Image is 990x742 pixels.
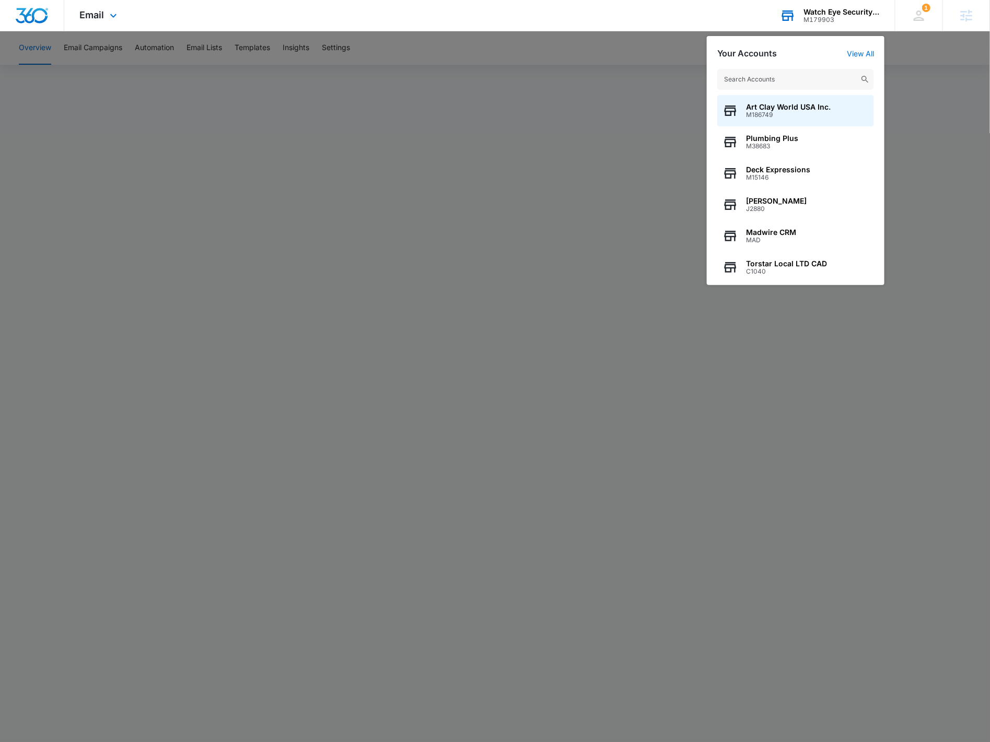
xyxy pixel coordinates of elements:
h2: Your Accounts [717,49,777,58]
span: M15146 [746,174,810,181]
a: View All [847,49,874,58]
span: C1040 [746,268,827,275]
span: Deck Expressions [746,166,810,174]
span: M38683 [746,143,798,150]
span: M186749 [746,111,831,119]
span: Madwire CRM [746,228,796,237]
span: MAD [746,237,796,244]
button: Torstar Local LTD CADC1040 [717,252,874,283]
div: account name [803,8,880,16]
span: [PERSON_NAME] [746,197,807,205]
span: 1 [922,4,930,12]
button: Art Clay World USA Inc.M186749 [717,95,874,126]
div: account id [803,16,880,23]
button: Madwire CRMMAD [717,220,874,252]
div: notifications count [922,4,930,12]
span: Torstar Local LTD CAD [746,260,827,268]
button: Deck ExpressionsM15146 [717,158,874,189]
span: Email [80,9,104,20]
span: Plumbing Plus [746,134,798,143]
button: [PERSON_NAME]J2880 [717,189,874,220]
button: Plumbing PlusM38683 [717,126,874,158]
span: Art Clay World USA Inc. [746,103,831,111]
span: J2880 [746,205,807,213]
input: Search Accounts [717,69,874,90]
